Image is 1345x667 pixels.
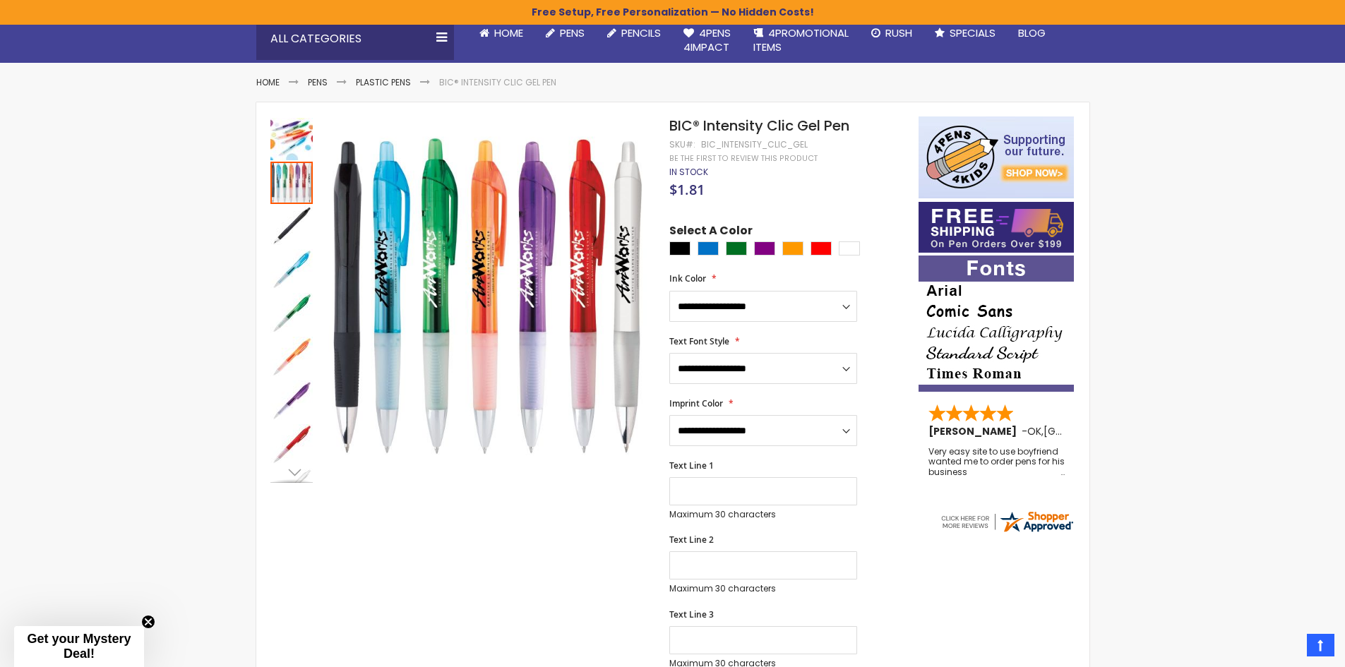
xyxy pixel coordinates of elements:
[669,583,857,594] p: Maximum 30 characters
[468,18,534,49] a: Home
[1027,424,1041,438] span: OK
[839,241,860,256] div: White
[270,424,313,467] img: BIC® Intensity Clic Gel Pen
[698,241,719,256] div: Blue Light
[256,18,454,60] div: All Categories
[919,202,1074,253] img: Free shipping on orders over $199
[308,76,328,88] a: Pens
[1018,25,1046,40] span: Blog
[270,337,313,379] img: BIC® Intensity Clic Gel Pen
[270,462,313,483] div: Next
[494,25,523,40] span: Home
[270,160,314,204] div: BIC® Intensity Clic Gel Pen
[669,241,691,256] div: Black
[669,459,714,471] span: Text Line 1
[811,241,832,256] div: Red
[596,18,672,49] a: Pencils
[270,379,314,423] div: BIC® Intensity Clic Gel Pen
[919,116,1074,198] img: 4pens 4 kids
[742,18,860,64] a: 4PROMOTIONALITEMS
[1007,18,1057,49] a: Blog
[270,423,314,467] div: BIC® Intensity Clic Gel Pen
[782,241,803,256] div: Orange
[270,204,314,248] div: BIC® Intensity Clic Gel Pen
[356,76,411,88] a: Plastic Pens
[669,180,705,199] span: $1.81
[621,25,661,40] span: Pencils
[669,166,708,178] span: In stock
[439,77,556,88] li: BIC® Intensity Clic Gel Pen
[27,632,131,661] span: Get your Mystery Deal!
[669,335,729,347] span: Text Font Style
[939,509,1075,534] img: 4pens.com widget logo
[754,241,775,256] div: Purple
[669,167,708,178] div: Availability
[560,25,585,40] span: Pens
[270,380,313,423] img: BIC® Intensity Clic Gel Pen
[270,292,314,335] div: BIC® Intensity Clic Gel Pen
[270,249,313,292] img: BIC® Intensity Clic Gel Pen
[1022,424,1147,438] span: - ,
[928,424,1022,438] span: [PERSON_NAME]
[669,153,818,164] a: Be the first to review this product
[669,509,857,520] p: Maximum 30 characters
[726,241,747,256] div: Green
[860,18,923,49] a: Rush
[928,447,1065,477] div: Very easy site to use boyfriend wanted me to order pens for his business
[270,116,314,160] div: BIC® Intensity Clic Gel Pen
[270,248,314,292] div: BIC® Intensity Clic Gel Pen
[534,18,596,49] a: Pens
[1044,424,1147,438] span: [GEOGRAPHIC_DATA]
[270,293,313,335] img: BIC® Intensity Clic Gel Pen
[753,25,849,54] span: 4PROMOTIONAL ITEMS
[1307,634,1334,656] a: Top
[923,18,1007,49] a: Specials
[669,534,714,546] span: Text Line 2
[669,138,695,150] strong: SKU
[950,25,996,40] span: Specials
[701,139,808,150] div: bic_intensity_clic_gel
[14,626,144,667] div: Get your Mystery Deal!Close teaser
[256,76,280,88] a: Home
[672,18,742,64] a: 4Pens4impact
[270,335,314,379] div: BIC® Intensity Clic Gel Pen
[270,205,313,248] img: BIC® Intensity Clic Gel Pen
[141,615,155,629] button: Close teaser
[919,256,1074,392] img: font-personalization-examples
[669,272,706,284] span: Ink Color
[885,25,912,40] span: Rush
[669,608,714,620] span: Text Line 3
[270,118,313,160] img: BIC® Intensity Clic Gel Pen
[328,137,651,459] img: BIC® Intensity Clic Gel Pen
[939,525,1075,537] a: 4pens.com certificate URL
[669,397,723,409] span: Imprint Color
[669,116,849,136] span: BIC® Intensity Clic Gel Pen
[669,223,753,242] span: Select A Color
[683,25,731,54] span: 4Pens 4impact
